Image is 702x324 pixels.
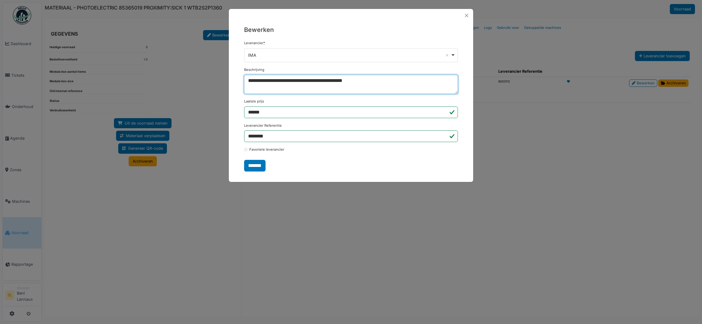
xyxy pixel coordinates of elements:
[444,52,450,58] button: Remove item: '1371'
[244,40,265,46] label: Leverancier
[244,99,264,104] label: Laatste prijs
[244,123,282,128] label: Leverancier Referentie
[244,67,264,72] label: Beschrijving
[248,52,451,58] div: IMA
[249,147,284,152] label: Favoriete leverancier
[263,41,265,45] abbr: Verplicht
